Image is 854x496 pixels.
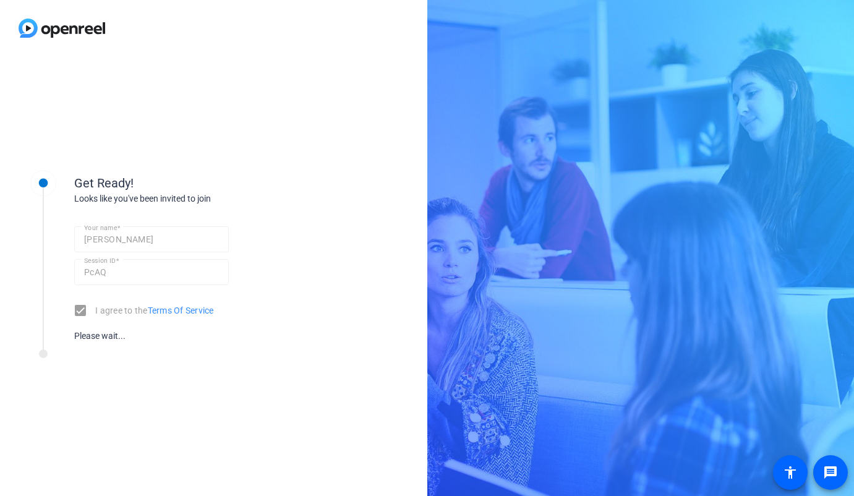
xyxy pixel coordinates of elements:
[783,465,798,480] mat-icon: accessibility
[84,224,117,231] mat-label: Your name
[84,257,116,264] mat-label: Session ID
[74,192,322,205] div: Looks like you've been invited to join
[74,330,229,343] div: Please wait...
[74,174,322,192] div: Get Ready!
[823,465,838,480] mat-icon: message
